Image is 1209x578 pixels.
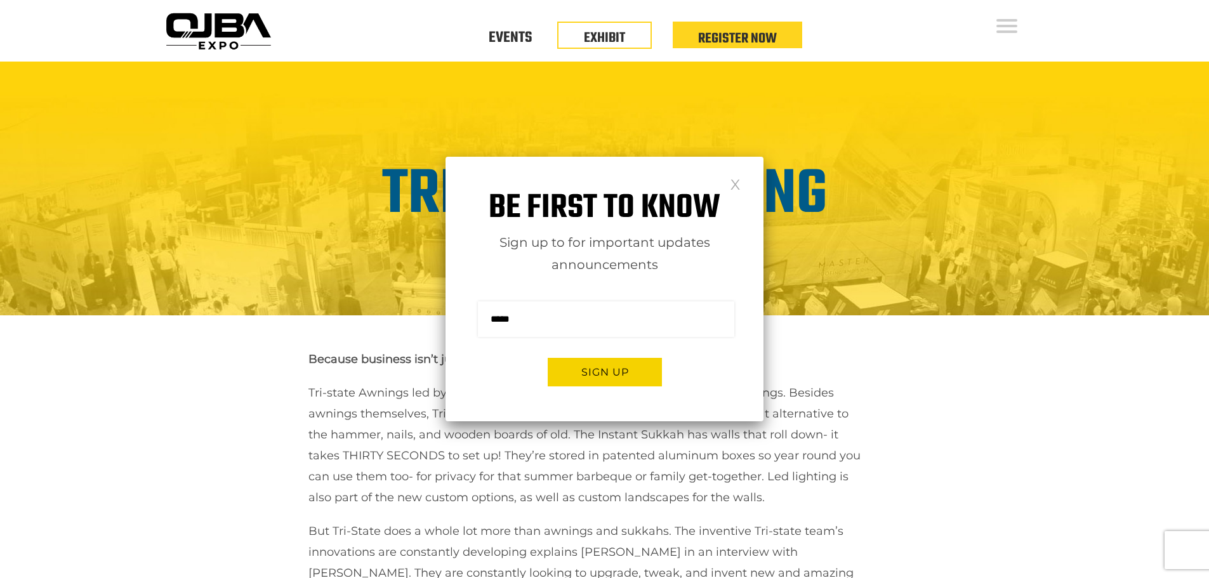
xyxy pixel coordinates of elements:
[730,178,741,189] a: Close
[308,383,864,508] p: Tri-state Awnings led by [PERSON_NAME], is about a whole lot more than awnings. Besides awnings t...
[308,352,737,366] strong: Because business isn’t just about what you know, it’s about who you know.
[446,188,763,228] h1: Be first to know
[698,28,777,49] a: Register Now
[548,358,662,386] button: Sign up
[446,232,763,276] p: Sign up to for important updates announcements
[382,147,827,244] a: Tri-State Awning
[584,27,625,49] a: EXHIBIT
